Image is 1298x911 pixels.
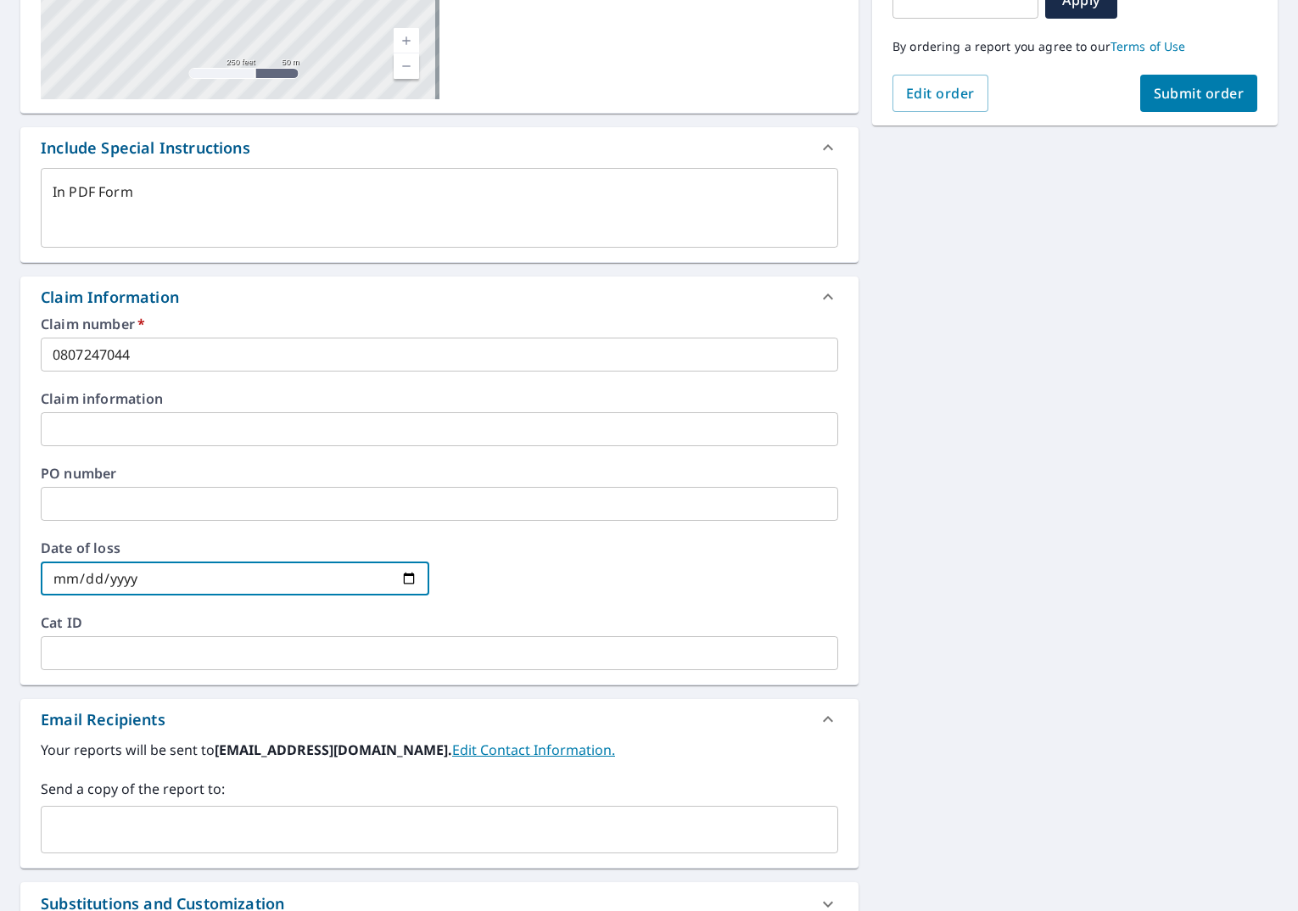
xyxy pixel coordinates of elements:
[53,184,826,232] textarea: In PDF Form
[41,779,838,799] label: Send a copy of the report to:
[41,392,838,405] label: Claim information
[20,127,859,168] div: Include Special Instructions
[41,616,838,629] label: Cat ID
[892,75,988,112] button: Edit order
[394,53,419,79] a: Current Level 17, Zoom Out
[906,84,975,103] span: Edit order
[1140,75,1258,112] button: Submit order
[215,741,452,759] b: [EMAIL_ADDRESS][DOMAIN_NAME].
[41,740,838,760] label: Your reports will be sent to
[20,277,859,317] div: Claim Information
[41,317,838,331] label: Claim number
[41,708,165,731] div: Email Recipients
[41,137,250,159] div: Include Special Instructions
[1154,84,1245,103] span: Submit order
[41,467,838,480] label: PO number
[20,699,859,740] div: Email Recipients
[892,39,1257,54] p: By ordering a report you agree to our
[41,286,179,309] div: Claim Information
[1111,38,1186,54] a: Terms of Use
[452,741,615,759] a: EditContactInfo
[394,28,419,53] a: Current Level 17, Zoom In
[41,541,429,555] label: Date of loss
